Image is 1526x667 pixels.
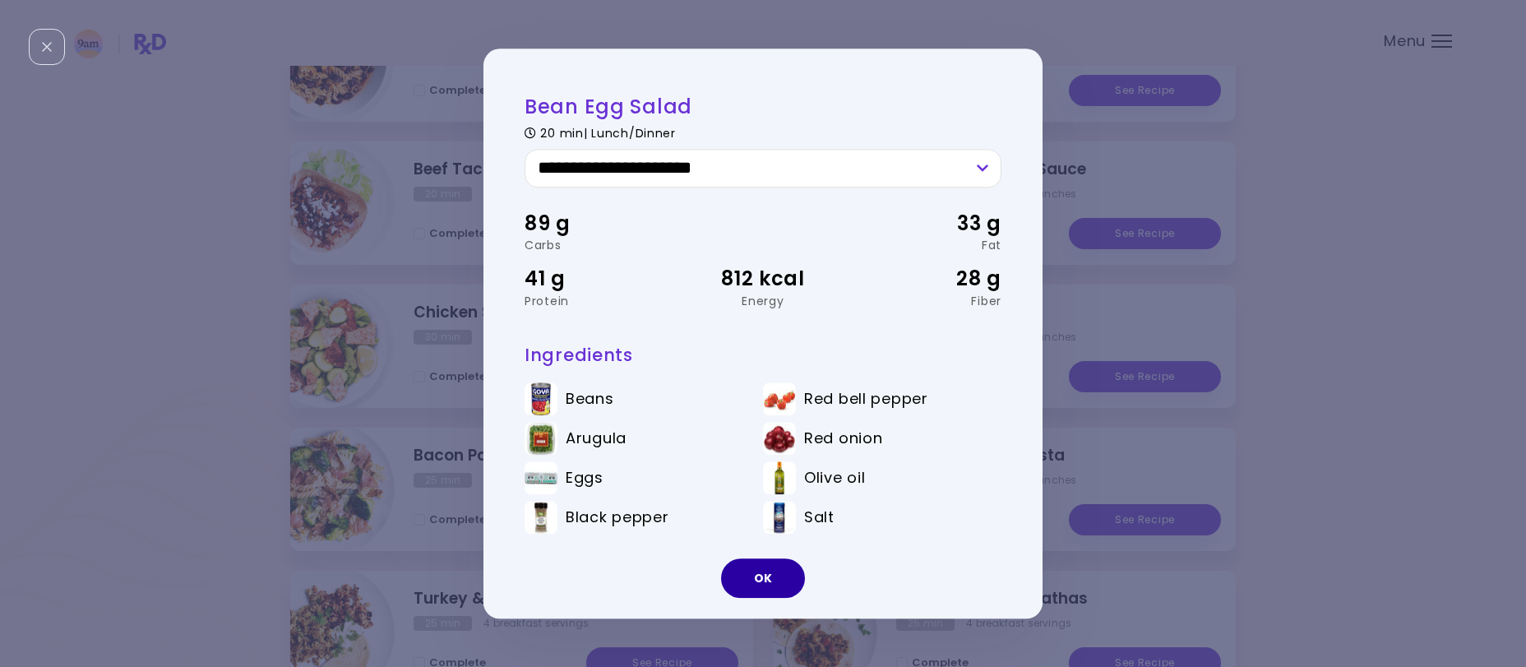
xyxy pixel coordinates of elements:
[804,508,835,526] span: Salt
[683,295,842,307] div: Energy
[566,508,669,526] span: Black pepper
[843,239,1001,251] div: Fat
[525,208,683,239] div: 89 g
[566,469,603,487] span: Eggs
[525,344,1001,366] h3: Ingredients
[525,123,1001,139] div: 20 min | Lunch/Dinner
[566,429,627,447] span: Arugula
[525,295,683,307] div: Protein
[843,295,1001,307] div: Fiber
[525,263,683,294] div: 41 g
[804,469,865,487] span: Olive oil
[683,263,842,294] div: 812 kcal
[843,208,1001,239] div: 33 g
[804,390,928,408] span: Red bell pepper
[29,29,65,65] div: Close
[566,390,614,408] span: Beans
[721,558,805,598] button: OK
[525,94,1001,119] h2: Bean Egg Salad
[804,429,882,447] span: Red onion
[525,239,683,251] div: Carbs
[843,263,1001,294] div: 28 g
